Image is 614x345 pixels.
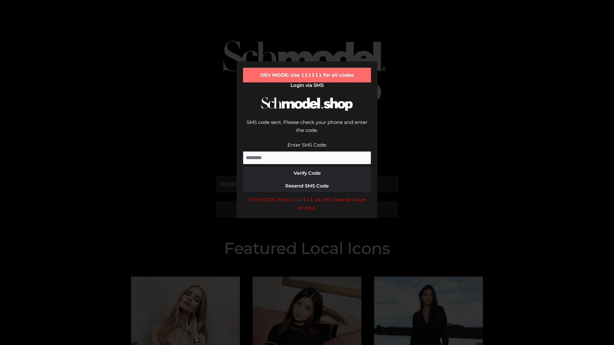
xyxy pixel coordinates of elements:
[243,68,371,82] div: DEV MODE: Use 111111 for all codes
[287,142,327,148] label: Enter SMS Code:
[243,180,371,192] button: Resend SMS Code
[243,118,371,141] div: SMS code sent. Please check your phone and enter the code.
[243,82,371,88] h2: Login via SMS
[243,167,371,180] button: Verify Code
[259,91,355,117] img: Schmodel Logo
[243,195,371,212] div: DEV MODE: Enter 111111 as SMS code (or leave empty).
